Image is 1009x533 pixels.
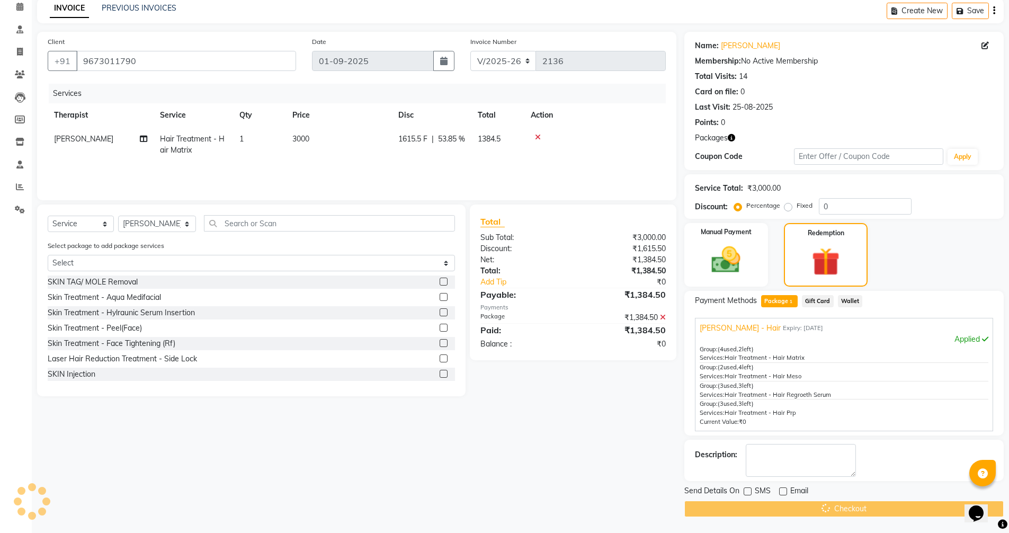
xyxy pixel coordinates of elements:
[312,37,326,47] label: Date
[702,243,749,277] img: _cash.svg
[472,288,573,301] div: Payable:
[472,324,573,336] div: Paid:
[48,103,154,127] th: Therapist
[204,215,456,232] input: Search or Scan
[472,312,573,323] div: Package
[725,372,801,380] span: Hair Treatment - Hair Meso
[48,277,138,288] div: SKIN TAG/ MOLE Removal
[154,103,233,127] th: Service
[573,312,674,323] div: ₹1,384.50
[725,391,831,398] span: Hair Treatment - Hair Regroeth Serum
[700,400,718,407] span: Group:
[695,40,719,51] div: Name:
[472,243,573,254] div: Discount:
[695,117,719,128] div: Points:
[48,323,142,334] div: Skin Treatment - Peel(Face)
[76,51,296,71] input: Search by Name/Mobile/Email/Code
[718,363,724,371] span: (2
[286,103,392,127] th: Price
[470,37,516,47] label: Invoice Number
[695,102,730,113] div: Last Visit:
[721,117,725,128] div: 0
[695,183,743,194] div: Service Total:
[700,372,725,380] span: Services:
[48,37,65,47] label: Client
[701,227,752,237] label: Manual Payment
[48,292,161,303] div: Skin Treatment - Aqua Medifacial
[398,134,427,145] span: 1615.5 F
[803,244,849,279] img: _gift.svg
[718,400,754,407] span: used, left)
[695,71,737,82] div: Total Visits:
[684,485,739,499] span: Send Details On
[718,400,724,407] span: (3
[480,216,505,227] span: Total
[48,369,95,380] div: SKIN Injection
[838,295,863,307] span: Wallet
[700,323,781,334] span: [PERSON_NAME] - Hair
[48,338,175,349] div: Skin Treatment - Face Tightening (Rf)
[695,449,737,460] div: Description:
[54,134,113,144] span: [PERSON_NAME]
[292,134,309,144] span: 3000
[695,56,993,67] div: No Active Membership
[700,363,718,371] span: Group:
[160,134,225,155] span: Hair Treatment - Hair Matrix
[573,254,674,265] div: ₹1,384.50
[725,409,796,416] span: Hair Treatment - Hair Prp
[695,86,738,97] div: Card on file:
[573,324,674,336] div: ₹1,384.50
[48,51,77,71] button: +91
[695,132,728,144] span: Packages
[738,363,742,371] span: 4
[725,354,805,361] span: Hair Treatment - Hair Matrix
[573,288,674,301] div: ₹1,384.50
[392,103,471,127] th: Disc
[739,418,746,425] span: ₹0
[738,382,742,389] span: 3
[432,134,434,145] span: |
[590,277,674,288] div: ₹0
[478,134,501,144] span: 1384.5
[718,382,754,389] span: used, left)
[233,103,286,127] th: Qty
[952,3,989,19] button: Save
[573,243,674,254] div: ₹1,615.50
[755,485,771,499] span: SMS
[48,307,195,318] div: Skin Treatment - Hylraunic Serum Insertion
[740,86,745,97] div: 0
[472,339,573,350] div: Balance :
[808,228,844,238] label: Redemption
[573,339,674,350] div: ₹0
[948,149,978,165] button: Apply
[700,334,988,345] div: Applied
[788,299,794,305] span: 1
[471,103,524,127] th: Total
[783,324,823,333] span: Expiry: [DATE]
[102,3,176,13] a: PREVIOUS INVOICES
[700,391,725,398] span: Services:
[747,183,781,194] div: ₹3,000.00
[239,134,244,144] span: 1
[472,277,590,288] a: Add Tip
[472,232,573,243] div: Sub Total:
[700,345,718,353] span: Group:
[695,295,757,306] span: Payment Methods
[797,201,812,210] label: Fixed
[887,3,948,19] button: Create New
[472,254,573,265] div: Net:
[761,295,798,307] span: Package
[700,418,739,425] span: Current Value:
[48,241,164,251] label: Select package to add package services
[739,71,747,82] div: 14
[718,363,754,371] span: used, left)
[965,491,998,522] iframe: chat widget
[718,382,724,389] span: (3
[480,303,665,312] div: Payments
[695,201,728,212] div: Discount:
[573,232,674,243] div: ₹3,000.00
[695,151,794,162] div: Coupon Code
[738,345,742,353] span: 2
[438,134,465,145] span: 53.85 %
[700,354,725,361] span: Services:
